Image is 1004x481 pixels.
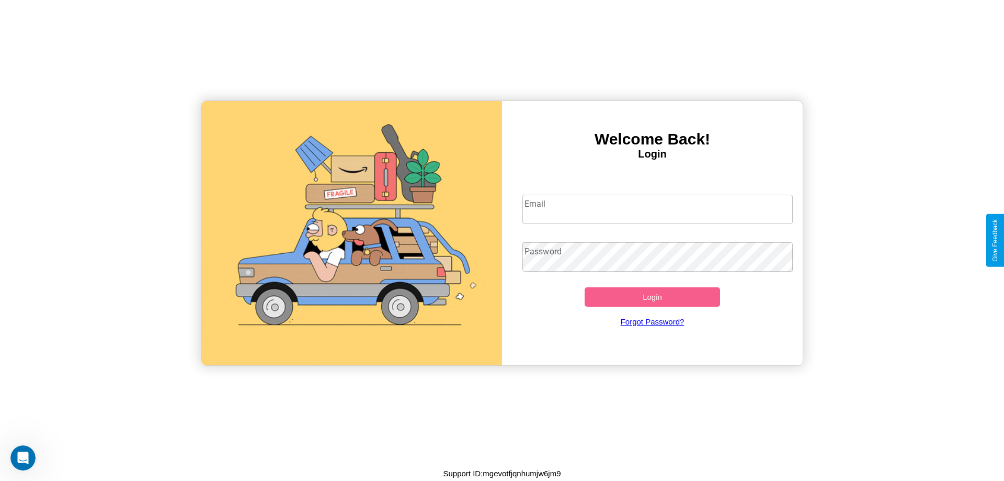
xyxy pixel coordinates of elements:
iframe: Intercom live chat [10,445,36,471]
h3: Welcome Back! [502,130,803,148]
img: gif [201,101,502,365]
div: Give Feedback [991,219,999,262]
a: Forgot Password? [517,307,788,337]
p: Support ID: mgevotfjqnhumjw6jm9 [443,466,561,480]
button: Login [585,287,720,307]
h4: Login [502,148,803,160]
